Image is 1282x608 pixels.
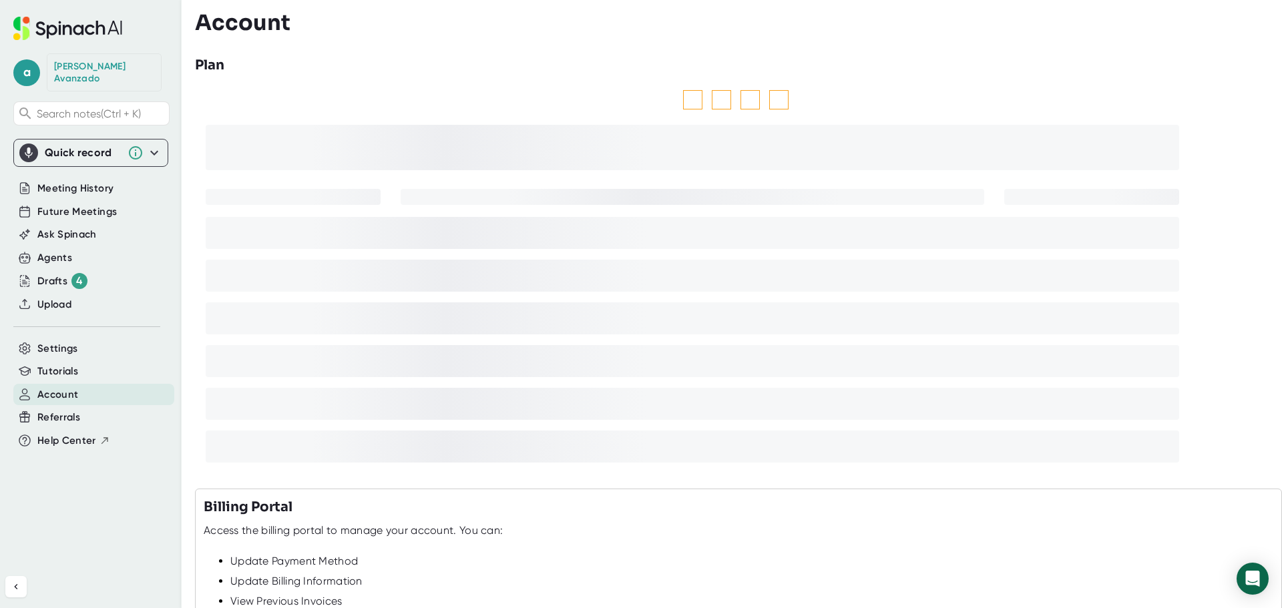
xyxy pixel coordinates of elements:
[37,250,72,266] button: Agents
[37,297,71,312] button: Upload
[195,10,290,35] h3: Account
[45,146,121,160] div: Quick record
[37,410,80,425] button: Referrals
[5,576,27,597] button: Collapse sidebar
[37,273,87,289] button: Drafts 4
[37,227,97,242] button: Ask Spinach
[13,59,40,86] span: a
[195,55,224,75] h3: Plan
[37,204,117,220] button: Future Meetings
[37,181,114,196] button: Meeting History
[37,433,110,448] button: Help Center
[37,364,78,379] button: Tutorials
[37,433,96,448] span: Help Center
[230,555,1273,568] div: Update Payment Method
[37,341,78,356] button: Settings
[54,61,154,84] div: Alexander Avanzado
[19,139,162,166] div: Quick record
[71,273,87,289] div: 4
[204,524,503,537] div: Access the billing portal to manage your account. You can:
[37,273,87,289] div: Drafts
[1237,563,1269,595] div: Open Intercom Messenger
[37,387,78,402] button: Account
[230,575,1273,588] div: Update Billing Information
[204,497,292,517] h3: Billing Portal
[37,107,166,120] span: Search notes (Ctrl + K)
[230,595,1273,608] div: View Previous Invoices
